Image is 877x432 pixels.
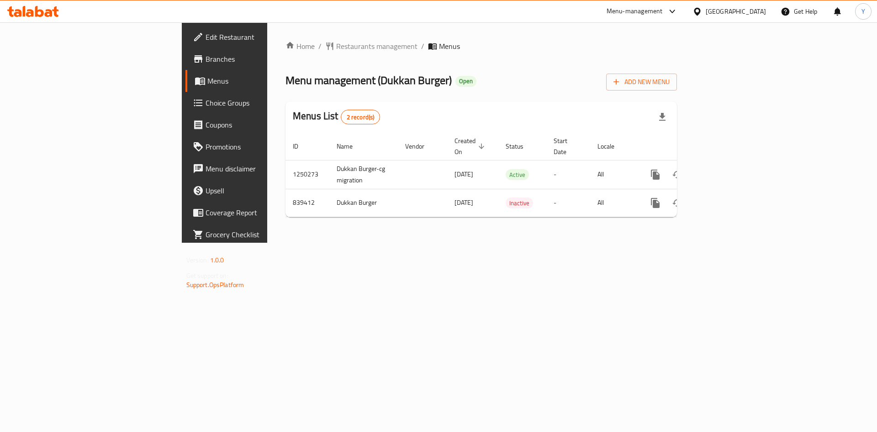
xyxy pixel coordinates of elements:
[210,254,224,266] span: 1.0.0
[439,41,460,52] span: Menus
[546,160,590,189] td: -
[285,41,677,52] nav: breadcrumb
[206,141,321,152] span: Promotions
[206,119,321,130] span: Coupons
[455,77,476,85] span: Open
[206,185,321,196] span: Upsell
[597,141,626,152] span: Locale
[185,202,328,224] a: Coverage Report
[455,76,476,87] div: Open
[185,114,328,136] a: Coupons
[285,133,740,217] table: enhanced table
[185,180,328,202] a: Upsell
[506,198,533,208] span: Inactive
[206,229,321,240] span: Grocery Checklist
[329,160,398,189] td: Dukkan Burger-cg migration
[337,141,365,152] span: Name
[206,97,321,108] span: Choice Groups
[285,70,452,91] span: Menu management ( Dukkan Burger )
[206,53,321,64] span: Branches
[590,160,637,189] td: All
[186,254,209,266] span: Version:
[613,76,670,88] span: Add New Menu
[651,106,673,128] div: Export file
[506,197,533,208] div: Inactive
[329,189,398,217] td: Dukkan Burger
[861,6,865,16] span: Y
[207,75,321,86] span: Menus
[185,158,328,180] a: Menu disclaimer
[293,141,310,152] span: ID
[506,141,535,152] span: Status
[185,136,328,158] a: Promotions
[206,207,321,218] span: Coverage Report
[341,110,380,124] div: Total records count
[421,41,424,52] li: /
[206,32,321,43] span: Edit Restaurant
[405,141,436,152] span: Vendor
[186,270,228,282] span: Get support on:
[645,192,666,214] button: more
[185,224,328,245] a: Grocery Checklist
[454,135,487,157] span: Created On
[336,41,417,52] span: Restaurants management
[637,133,740,160] th: Actions
[341,113,380,122] span: 2 record(s)
[454,197,473,208] span: [DATE]
[666,192,688,214] button: Change Status
[666,164,688,186] button: Change Status
[185,26,328,48] a: Edit Restaurant
[706,6,766,16] div: [GEOGRAPHIC_DATA]
[590,189,637,217] td: All
[607,6,663,17] div: Menu-management
[554,135,579,157] span: Start Date
[185,48,328,70] a: Branches
[645,164,666,186] button: more
[186,279,244,291] a: Support.OpsPlatform
[606,74,677,91] button: Add New Menu
[185,92,328,114] a: Choice Groups
[546,189,590,217] td: -
[293,109,380,124] h2: Menus List
[454,168,473,180] span: [DATE]
[206,163,321,174] span: Menu disclaimer
[185,70,328,92] a: Menus
[506,170,529,180] span: Active
[325,41,417,52] a: Restaurants management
